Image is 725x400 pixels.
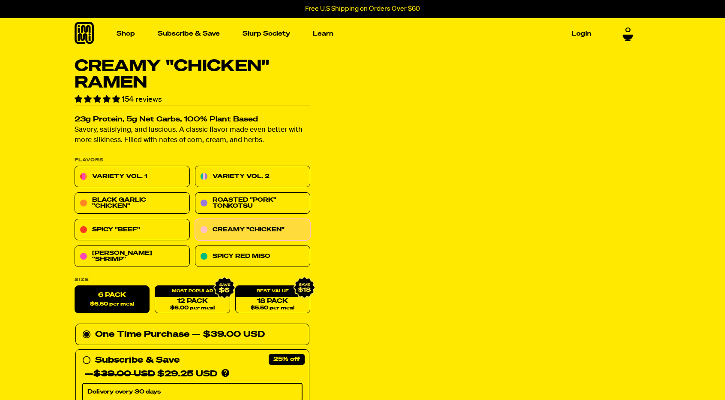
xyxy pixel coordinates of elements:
[75,278,310,282] label: Size
[113,18,595,49] nav: Main navigation
[75,193,190,214] a: Black Garlic "Chicken"
[192,328,265,342] div: — $39.00 USD
[75,158,310,163] p: Flavors
[75,125,310,146] p: Savory, satisfying, and luscious. A classic flavor made even better with more silkiness. Filled w...
[90,302,134,307] span: $6.50 per meal
[195,246,310,267] a: Spicy Red Miso
[623,27,633,41] a: 0
[95,354,180,367] div: Subscribe & Save
[195,219,310,241] a: Creamy "Chicken"
[75,286,150,314] label: 6 Pack
[170,306,215,311] span: $6.00 per meal
[82,328,303,342] div: One Time Purchase
[93,370,155,379] del: $39.00 USD
[251,306,294,311] span: $5.50 per meal
[75,116,310,124] h2: 23g Protein, 5g Net Carbs, 100% Plant Based
[239,27,294,40] a: Slurp Society
[75,96,122,103] span: 4.78 stars
[625,27,631,34] span: 0
[75,58,310,91] h1: Creamy "Chicken" Ramen
[305,5,420,13] p: Free U.S Shipping on Orders Over $60
[195,193,310,214] a: Roasted "Pork" Tonkotsu
[155,286,230,314] a: 12 Pack$6.00 per meal
[75,166,190,188] a: Variety Vol. 1
[309,27,337,40] a: Learn
[195,166,310,188] a: Variety Vol. 2
[122,96,162,103] span: 154 reviews
[568,27,595,40] a: Login
[75,246,190,267] a: [PERSON_NAME] "Shrimp"
[113,27,138,40] a: Shop
[235,286,310,314] a: 18 Pack$5.50 per meal
[85,367,217,381] div: — $29.25 USD
[154,27,223,40] a: Subscribe & Save
[75,219,190,241] a: Spicy "Beef"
